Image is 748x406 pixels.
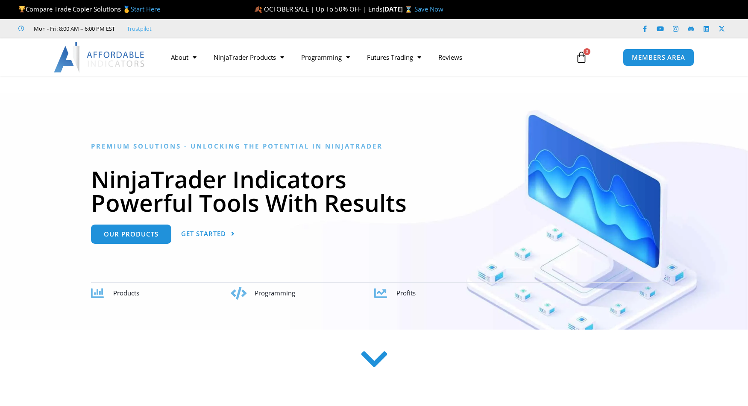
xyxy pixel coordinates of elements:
span: 🍂 OCTOBER SALE | Up To 50% OFF | Ends [254,5,382,13]
nav: Menu [162,47,566,67]
a: Save Now [414,5,443,13]
span: Profits [396,289,416,297]
span: MEMBERS AREA [632,54,685,61]
a: Trustpilot [127,23,152,34]
strong: [DATE] ⌛ [382,5,414,13]
a: 0 [563,45,600,70]
span: Products [113,289,139,297]
a: Reviews [430,47,471,67]
a: About [162,47,205,67]
a: Futures Trading [358,47,430,67]
a: Get Started [181,225,235,244]
img: 🏆 [19,6,25,12]
span: 0 [584,48,590,55]
a: MEMBERS AREA [623,49,694,66]
a: Start Here [131,5,160,13]
span: Compare Trade Copier Solutions 🥇 [18,5,160,13]
a: NinjaTrader Products [205,47,293,67]
a: Our Products [91,225,171,244]
span: Our Products [104,231,158,237]
img: LogoAI | Affordable Indicators – NinjaTrader [54,42,146,73]
span: Get Started [181,231,226,237]
h6: Premium Solutions - Unlocking the Potential in NinjaTrader [91,142,657,150]
h1: NinjaTrader Indicators Powerful Tools With Results [91,167,657,214]
span: Mon - Fri: 8:00 AM – 6:00 PM EST [32,23,115,34]
span: Programming [255,289,295,297]
a: Programming [293,47,358,67]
